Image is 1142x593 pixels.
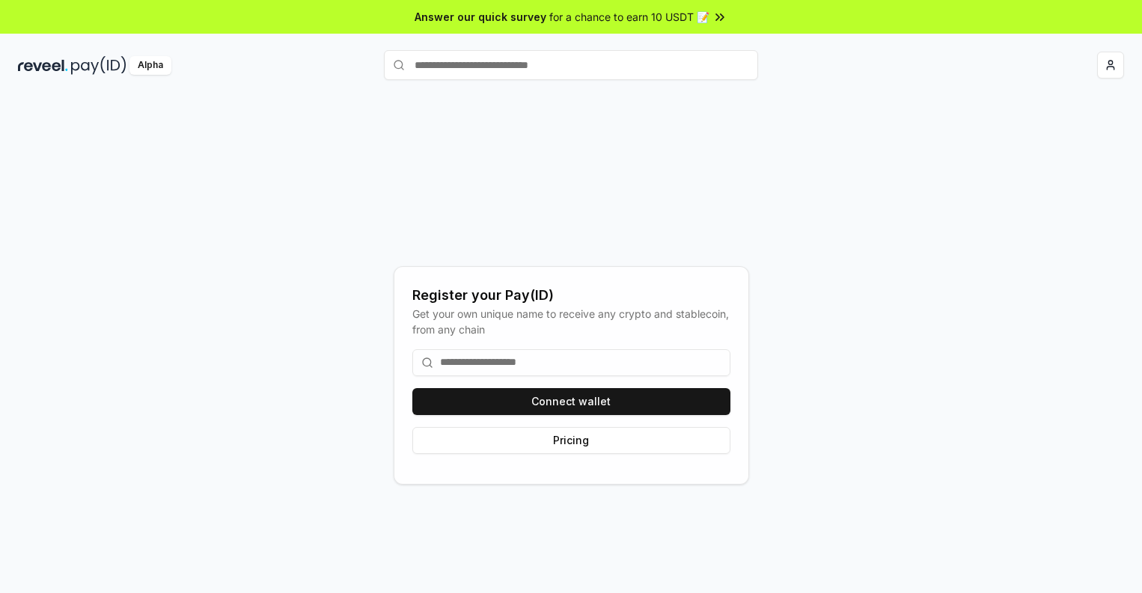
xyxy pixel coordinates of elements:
div: Alpha [129,56,171,75]
button: Pricing [412,427,730,454]
img: pay_id [71,56,126,75]
div: Register your Pay(ID) [412,285,730,306]
img: reveel_dark [18,56,68,75]
span: Answer our quick survey [415,9,546,25]
span: for a chance to earn 10 USDT 📝 [549,9,709,25]
button: Connect wallet [412,388,730,415]
div: Get your own unique name to receive any crypto and stablecoin, from any chain [412,306,730,337]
